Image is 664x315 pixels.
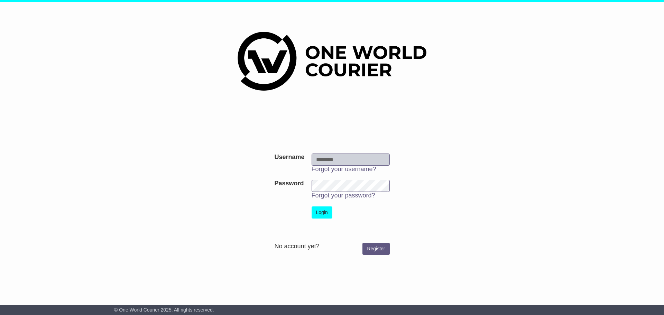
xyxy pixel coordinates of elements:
[238,32,426,91] img: One World
[114,307,214,313] span: © One World Courier 2025. All rights reserved.
[274,243,389,250] div: No account yet?
[274,154,304,161] label: Username
[362,243,389,255] a: Register
[274,180,304,187] label: Password
[312,166,376,173] a: Forgot your username?
[312,206,332,219] button: Login
[312,192,375,199] a: Forgot your password?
